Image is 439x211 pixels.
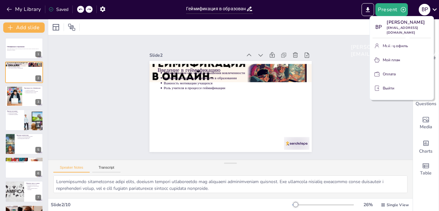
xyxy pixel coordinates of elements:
font: [PERSON_NAME] [387,19,425,25]
font: [EMAIL_ADDRESS][DOMAIN_NAME] [387,26,418,35]
font: Оплата [383,72,396,77]
font: Выйти [383,86,394,91]
font: В Р [375,24,381,30]
button: Выйти [372,83,431,93]
button: Оплата [372,69,431,79]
